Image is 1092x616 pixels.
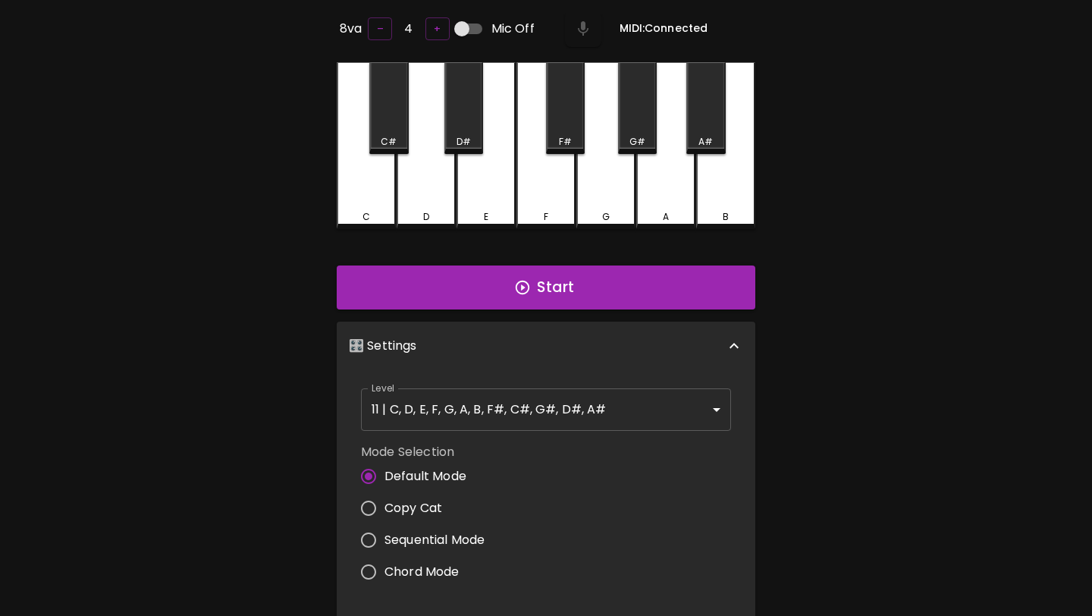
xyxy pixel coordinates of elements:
h6: 4 [404,18,413,39]
h6: 8va [340,18,362,39]
span: Chord Mode [384,563,460,581]
div: 11 | C, D, E, F, G, A, B, F#, C#, G#, D#, A# [361,388,731,431]
span: Default Mode [384,467,466,486]
div: 🎛️ Settings [337,322,755,370]
div: C# [381,135,397,149]
span: Sequential Mode [384,531,485,549]
div: A [663,210,669,224]
div: B [723,210,729,224]
div: C [362,210,370,224]
button: + [425,17,450,41]
button: Start [337,266,755,310]
div: D [423,210,429,224]
span: Mic Off [491,20,535,38]
div: D# [457,135,471,149]
p: 🎛️ Settings [349,337,417,355]
span: Copy Cat [384,499,442,517]
div: E [484,210,488,224]
div: G# [629,135,645,149]
div: A# [698,135,713,149]
div: G [602,210,610,224]
button: – [368,17,392,41]
div: F# [559,135,572,149]
label: Level [372,382,395,394]
label: Mode Selection [361,443,497,460]
div: F [544,210,548,224]
h6: MIDI: Connected [620,20,708,37]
